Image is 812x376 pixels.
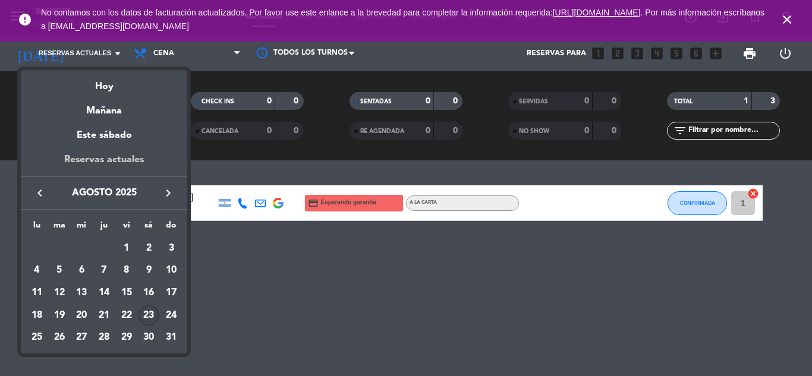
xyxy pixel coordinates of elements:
div: 3 [161,238,181,258]
div: 4 [27,260,47,280]
div: 13 [71,283,92,303]
div: 18 [27,305,47,326]
td: 8 de agosto de 2025 [115,260,138,282]
th: viernes [115,219,138,237]
td: 22 de agosto de 2025 [115,304,138,327]
div: 24 [161,305,181,326]
td: 10 de agosto de 2025 [160,260,182,282]
td: 28 de agosto de 2025 [93,327,115,349]
div: 30 [139,328,159,348]
th: jueves [93,219,115,237]
div: 16 [139,283,159,303]
div: 5 [49,260,70,280]
div: 29 [117,328,137,348]
div: 7 [94,260,114,280]
td: 25 de agosto de 2025 [26,327,48,349]
div: 27 [71,328,92,348]
td: 2 de agosto de 2025 [138,237,160,260]
td: 3 de agosto de 2025 [160,237,182,260]
th: lunes [26,219,48,237]
div: 11 [27,283,47,303]
td: 26 de agosto de 2025 [48,327,71,349]
div: Mañana [21,94,187,119]
td: 23 de agosto de 2025 [138,304,160,327]
td: 27 de agosto de 2025 [70,327,93,349]
td: 21 de agosto de 2025 [93,304,115,327]
div: 22 [117,305,137,326]
td: 15 de agosto de 2025 [115,282,138,304]
td: 30 de agosto de 2025 [138,327,160,349]
th: sábado [138,219,160,237]
i: keyboard_arrow_left [33,186,47,200]
div: 31 [161,328,181,348]
td: 31 de agosto de 2025 [160,327,182,349]
td: 14 de agosto de 2025 [93,282,115,304]
div: 15 [117,283,137,303]
td: 18 de agosto de 2025 [26,304,48,327]
div: 14 [94,283,114,303]
div: Hoy [21,70,187,94]
div: 20 [71,305,92,326]
th: miércoles [70,219,93,237]
td: 24 de agosto de 2025 [160,304,182,327]
td: 29 de agosto de 2025 [115,327,138,349]
div: 26 [49,328,70,348]
div: 8 [117,260,137,280]
i: keyboard_arrow_right [161,186,175,200]
span: agosto 2025 [51,185,158,201]
div: 28 [94,328,114,348]
div: 1 [117,238,137,258]
td: 5 de agosto de 2025 [48,260,71,282]
button: keyboard_arrow_left [29,185,51,201]
div: 21 [94,305,114,326]
td: AGO. [26,237,115,260]
td: 16 de agosto de 2025 [138,282,160,304]
td: 1 de agosto de 2025 [115,237,138,260]
td: 6 de agosto de 2025 [70,260,93,282]
td: 13 de agosto de 2025 [70,282,93,304]
td: 20 de agosto de 2025 [70,304,93,327]
div: Este sábado [21,119,187,152]
button: keyboard_arrow_right [158,185,179,201]
div: 9 [139,260,159,280]
div: 6 [71,260,92,280]
td: 9 de agosto de 2025 [138,260,160,282]
div: 12 [49,283,70,303]
td: 11 de agosto de 2025 [26,282,48,304]
div: 10 [161,260,181,280]
td: 7 de agosto de 2025 [93,260,115,282]
td: 17 de agosto de 2025 [160,282,182,304]
div: 25 [27,328,47,348]
td: 12 de agosto de 2025 [48,282,71,304]
div: 19 [49,305,70,326]
th: domingo [160,219,182,237]
td: 4 de agosto de 2025 [26,260,48,282]
div: 2 [139,238,159,258]
div: Reservas actuales [21,152,187,176]
div: 23 [139,305,159,326]
div: 17 [161,283,181,303]
td: 19 de agosto de 2025 [48,304,71,327]
th: martes [48,219,71,237]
